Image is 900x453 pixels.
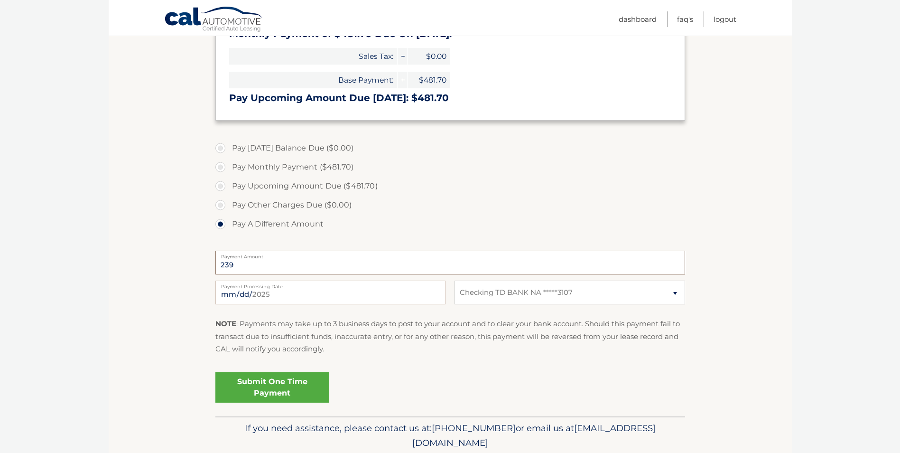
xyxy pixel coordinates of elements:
[215,281,445,304] input: Payment Date
[432,423,516,434] span: [PHONE_NUMBER]
[215,215,685,234] label: Pay A Different Amount
[215,139,685,158] label: Pay [DATE] Balance Due ($0.00)
[714,11,736,27] a: Logout
[215,196,685,215] label: Pay Other Charges Due ($0.00)
[408,48,450,65] span: $0.00
[215,177,685,196] label: Pay Upcoming Amount Due ($481.70)
[222,421,679,451] p: If you need assistance, please contact us at: or email us at
[229,92,671,104] h3: Pay Upcoming Amount Due [DATE]: $481.70
[215,372,329,403] a: Submit One Time Payment
[677,11,693,27] a: FAQ's
[164,6,264,34] a: Cal Automotive
[398,72,407,88] span: +
[215,158,685,177] label: Pay Monthly Payment ($481.70)
[408,72,450,88] span: $481.70
[619,11,657,27] a: Dashboard
[215,318,685,355] p: : Payments may take up to 3 business days to post to your account and to clear your bank account....
[215,319,236,328] strong: NOTE
[398,48,407,65] span: +
[229,72,397,88] span: Base Payment:
[215,251,685,274] input: Payment Amount
[215,251,685,258] label: Payment Amount
[229,48,397,65] span: Sales Tax:
[215,281,445,288] label: Payment Processing Date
